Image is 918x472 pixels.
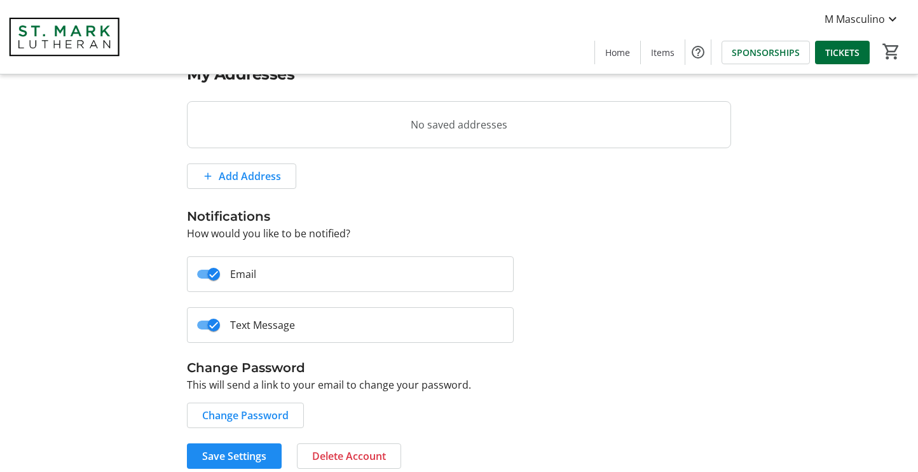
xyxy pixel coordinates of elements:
label: Text Message [220,317,295,333]
span: Home [605,46,630,59]
label: Email [220,267,256,282]
h2: My Addresses [187,63,731,86]
span: Add Address [219,169,281,184]
tr-blank-state: No saved addresses [187,101,731,148]
span: Items [651,46,675,59]
a: TICKETS [815,41,870,64]
button: Cart [880,40,903,63]
a: SPONSORSHIPS [722,41,810,64]
span: Save Settings [202,448,266,464]
span: SPONSORSHIPS [732,46,800,59]
button: Delete Account [297,443,401,469]
button: M Masculino [814,9,910,29]
span: M Masculino [825,11,885,27]
p: How would you like to be notified? [187,226,731,241]
h3: Change Password [187,358,731,377]
button: Change Password [187,403,304,428]
button: Save Settings [187,443,282,469]
p: This will send a link to your email to change your password. [187,377,731,392]
span: TICKETS [825,46,860,59]
button: Add Address [187,163,296,189]
span: Delete Account [312,448,386,464]
a: Items [641,41,685,64]
h3: Notifications [187,207,731,226]
a: Home [595,41,640,64]
img: St. Mark Lutheran School's Logo [8,5,121,69]
button: Help [685,39,711,65]
span: Change Password [202,408,289,423]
